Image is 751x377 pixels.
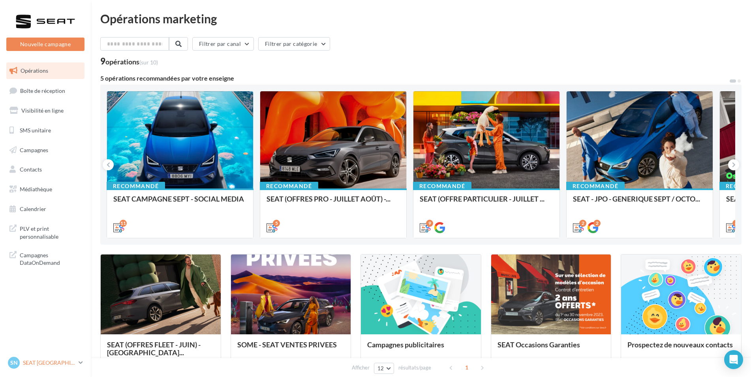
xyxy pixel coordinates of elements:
[377,365,384,371] span: 12
[573,194,700,203] span: SEAT - JPO - GENERIQUE SEPT / OCTO...
[413,182,471,190] div: Recommandé
[6,355,84,370] a: SN SEAT [GEOGRAPHIC_DATA]
[20,166,42,173] span: Contacts
[267,194,391,203] span: SEAT (OFFRES PRO - JUILLET AOÛT) -...
[498,340,580,349] span: SEAT Occasions Garanties
[5,161,86,178] a: Contacts
[20,205,46,212] span: Calendrier
[113,194,244,203] span: SEAT CAMPAGNE SEPT - SOCIAL MEDIA
[6,38,84,51] button: Nouvelle campagne
[352,364,370,371] span: Afficher
[5,122,86,139] a: SMS unitaire
[5,201,86,217] a: Calendrier
[5,102,86,119] a: Visibilité en ligne
[732,220,740,227] div: 6
[579,220,586,227] div: 2
[566,182,625,190] div: Recommandé
[107,182,165,190] div: Recommandé
[120,220,127,227] div: 11
[237,340,337,349] span: SOME - SEAT VENTES PRIVEES
[426,220,433,227] div: 9
[21,107,64,114] span: Visibilité en ligne
[139,59,158,66] span: (sur 10)
[5,247,86,270] a: Campagnes DataOnDemand
[460,361,473,374] span: 1
[192,37,254,51] button: Filtrer par canal
[593,220,601,227] div: 2
[20,186,52,192] span: Médiathèque
[374,363,394,374] button: 12
[100,75,729,81] div: 5 opérations recommandées par votre enseigne
[5,62,86,79] a: Opérations
[20,87,65,94] span: Boîte de réception
[273,220,280,227] div: 5
[100,13,742,25] div: Opérations marketing
[10,359,18,367] span: SN
[258,37,330,51] button: Filtrer par catégorie
[5,220,86,243] a: PLV et print personnalisable
[107,340,201,357] span: SEAT (OFFRES FLEET - JUIN) - [GEOGRAPHIC_DATA]...
[105,58,158,65] div: opérations
[398,364,431,371] span: résultats/page
[20,250,81,267] span: Campagnes DataOnDemand
[5,181,86,198] a: Médiathèque
[21,67,48,74] span: Opérations
[23,359,75,367] p: SEAT [GEOGRAPHIC_DATA]
[627,340,733,349] span: Prospectez de nouveaux contacts
[724,350,743,369] div: Open Intercom Messenger
[260,182,318,190] div: Recommandé
[20,146,48,153] span: Campagnes
[20,127,51,134] span: SMS unitaire
[20,223,81,240] span: PLV et print personnalisable
[420,194,544,203] span: SEAT (OFFRE PARTICULIER - JUILLET ...
[5,142,86,158] a: Campagnes
[367,340,444,349] span: Campagnes publicitaires
[5,82,86,99] a: Boîte de réception
[100,57,158,66] div: 9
